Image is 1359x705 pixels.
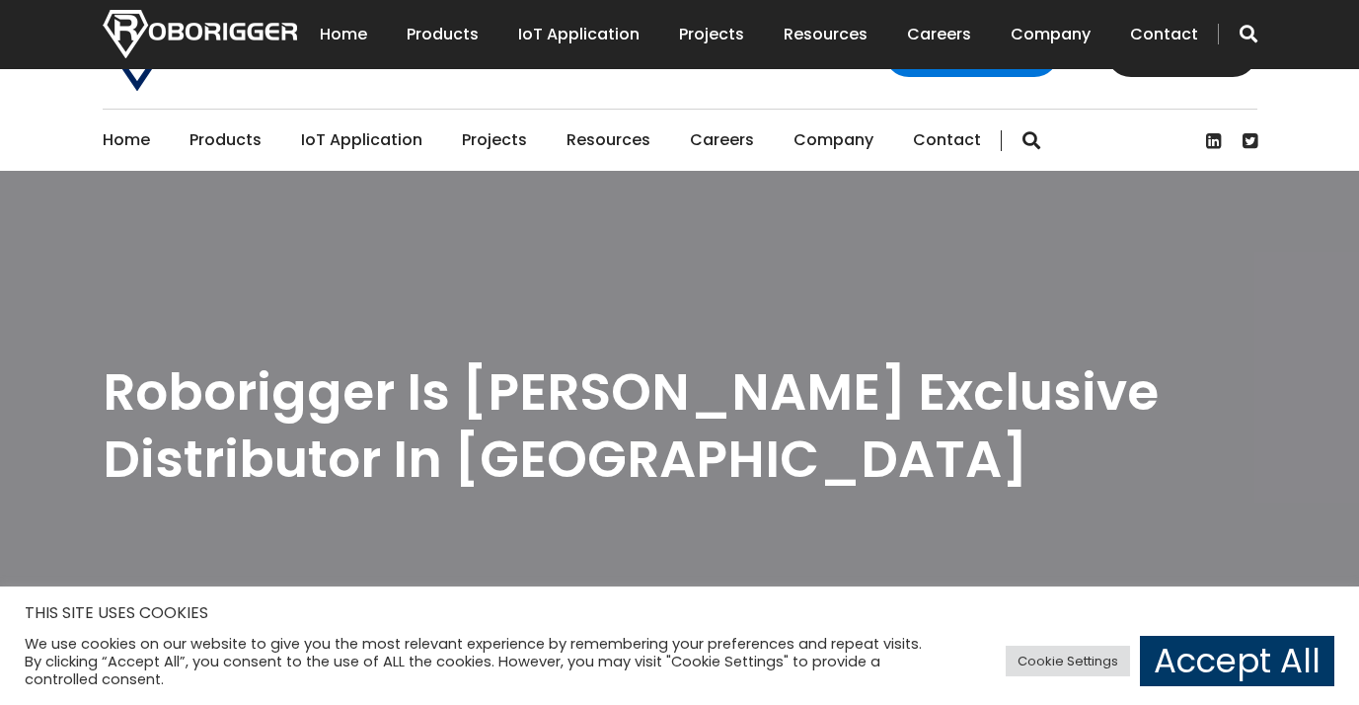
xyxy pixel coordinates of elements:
a: Company [793,110,873,171]
a: Resources [784,4,868,65]
a: Home [103,110,150,171]
h5: THIS SITE USES COOKIES [25,600,1334,626]
a: Projects [679,4,744,65]
img: Nortech [103,10,297,58]
a: Projects [462,110,527,171]
a: Contact [913,110,981,171]
a: IoT Application [301,110,422,171]
a: Products [407,4,479,65]
a: IoT Application [518,4,640,65]
a: Accept All [1140,636,1334,686]
a: Cookie Settings [1006,646,1130,676]
a: Home [320,4,367,65]
a: Contact [1130,4,1198,65]
h1: Roborigger is [PERSON_NAME] exclusive distributor in [GEOGRAPHIC_DATA] [103,358,1257,492]
a: Careers [907,4,971,65]
a: Company [1011,4,1091,65]
a: Resources [566,110,650,171]
a: Careers [690,110,754,171]
div: We use cookies on our website to give you the most relevant experience by remembering your prefer... [25,635,942,688]
a: Products [189,110,262,171]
